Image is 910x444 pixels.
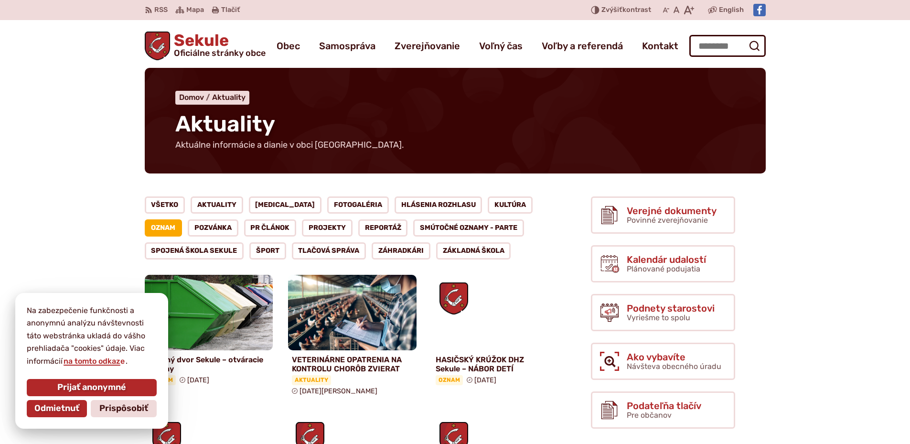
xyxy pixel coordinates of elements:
[474,376,496,384] span: [DATE]
[188,219,238,237] a: Pozvánka
[191,196,243,214] a: Aktuality
[627,254,706,265] span: Kalendár udalostí
[395,32,460,59] a: Zverejňovanie
[292,355,413,373] h4: VETERINÁRNE OPATRENIA NA KONTROLU CHORÔB ZVIERAT
[145,219,182,237] a: Oznam
[627,206,717,216] span: Verejné dokumenty
[436,355,557,373] h4: HASIČSKÝ KRÚŽOK DHZ Sekule – NÁBOR DETÍ
[179,93,204,102] span: Domov
[27,400,87,417] button: Odmietnuť
[145,242,244,260] a: Spojená škola Sekule
[591,391,735,429] a: Podateľňa tlačív Pre občanov
[591,245,735,282] a: Kalendár udalostí Plánované podujatia
[413,219,524,237] a: Smútočné oznamy - parte
[372,242,430,260] a: Záhradkári
[627,411,672,420] span: Pre občanov
[432,275,560,389] a: HASIČSKÝ KRÚŽOK DHZ Sekule – NÁBOR DETÍ Oznam [DATE]
[488,196,533,214] a: Kultúra
[358,219,408,237] a: Reportáž
[436,375,463,385] span: Oznam
[601,6,622,14] span: Zvýšiť
[149,355,269,373] h4: Zberný dvor Sekule – otváracie hodiny
[395,196,482,214] a: Hlásenia rozhlasu
[145,196,185,214] a: Všetko
[145,32,266,60] a: Logo Sekule, prejsť na domovskú stránku.
[591,196,735,234] a: Verejné dokumenty Povinné zverejňovanie
[175,140,405,151] p: Aktuálne informácie a dianie v obci [GEOGRAPHIC_DATA].
[63,357,126,366] a: na tomto odkaze
[292,375,331,385] span: Aktuality
[277,32,300,59] a: Obec
[302,219,353,237] a: Projekty
[244,219,297,237] a: PR článok
[753,4,766,16] img: Prejsť na Facebook stránku
[601,6,651,14] span: kontrast
[187,376,209,384] span: [DATE]
[27,379,157,396] button: Prijať anonymné
[170,32,266,57] span: Sekule
[145,32,171,60] img: Prejsť na domovskú stránku
[327,196,389,214] a: Fotogaléria
[591,343,735,380] a: Ako vybavíte Návšteva obecného úradu
[179,93,212,102] a: Domov
[319,32,375,59] a: Samospráva
[99,403,148,414] span: Prispôsobiť
[479,32,523,59] a: Voľný čas
[221,6,240,14] span: Tlačiť
[300,387,377,395] span: [DATE][PERSON_NAME]
[174,49,266,57] span: Oficiálne stránky obce
[719,4,744,16] span: English
[34,403,79,414] span: Odmietnuť
[642,32,678,59] a: Kontakt
[627,216,708,225] span: Povinné zverejňovanie
[627,264,700,273] span: Plánované podujatia
[249,242,286,260] a: Šport
[627,362,721,371] span: Návšteva obecného úradu
[627,352,721,362] span: Ako vybavíte
[154,4,168,16] span: RSS
[292,242,366,260] a: Tlačová správa
[542,32,623,59] a: Voľby a referendá
[91,400,157,417] button: Prispôsobiť
[591,294,735,331] a: Podnety starostovi Vyriešme to spolu
[212,93,246,102] a: Aktuality
[249,196,322,214] a: [MEDICAL_DATA]
[436,242,511,260] a: Základná škola
[627,401,701,411] span: Podateľňa tlačív
[627,313,690,322] span: Vyriešme to spolu
[175,111,275,137] span: Aktuality
[57,382,126,393] span: Prijať anonymné
[145,275,273,389] a: Zberný dvor Sekule – otváracie hodiny Oznam [DATE]
[288,275,417,399] a: VETERINÁRNE OPATRENIA NA KONTROLU CHORÔB ZVIERAT Aktuality [DATE][PERSON_NAME]
[186,4,204,16] span: Mapa
[627,303,715,314] span: Podnety starostovi
[717,4,746,16] a: English
[27,304,157,368] p: Na zabezpečenie funkčnosti a anonymnú analýzu návštevnosti táto webstránka ukladá do vášho prehli...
